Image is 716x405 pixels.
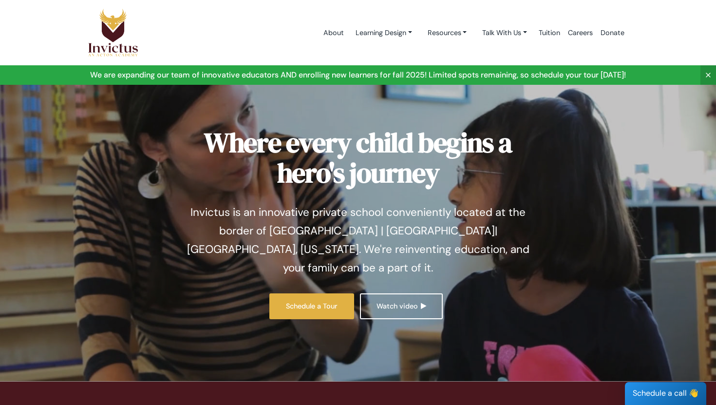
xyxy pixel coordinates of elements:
a: Schedule a Tour [269,293,354,319]
a: About [320,12,348,54]
a: Watch video [360,293,442,319]
a: Resources [420,24,475,42]
a: Tuition [535,12,564,54]
a: Learning Design [348,24,420,42]
h1: Where every child begins a hero's journey [180,128,536,188]
a: Careers [564,12,597,54]
img: Logo [88,8,138,57]
p: Invictus is an innovative private school conveniently located at the border of [GEOGRAPHIC_DATA] ... [180,203,536,277]
a: Donate [597,12,628,54]
a: Talk With Us [474,24,535,42]
div: Schedule a call 👋 [625,382,706,405]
